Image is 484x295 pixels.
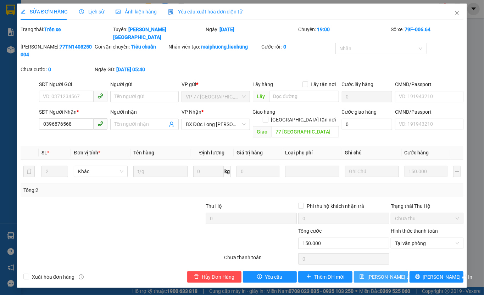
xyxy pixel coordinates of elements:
span: info-circle [79,274,84,279]
div: SĐT Người Nhận [39,108,107,116]
img: icon [168,9,174,15]
b: 0 [48,67,51,72]
span: delete [194,274,199,280]
span: Lấy tận nơi [308,80,339,88]
span: Khác [78,166,123,177]
th: Loại phụ phí [282,146,342,160]
b: [DATE] [219,27,234,32]
button: Close [447,4,467,23]
div: Số xe: [390,25,464,41]
span: exclamation-circle [257,274,262,280]
input: Ghi Chú [345,166,399,177]
b: Tiêu chuẩn [131,44,156,50]
input: VD: Bàn, Ghế [133,166,187,177]
div: Tổng: 2 [23,186,188,194]
div: Trạng thái Thu Hộ [391,202,463,210]
span: user-add [169,121,174,127]
div: Ngày: [205,25,297,41]
span: Hủy Đơn Hàng [202,273,234,281]
b: 0 [283,44,286,50]
b: [DATE] 05:40 [116,67,145,72]
input: Cước giao hàng [342,119,393,130]
span: BX Đức Long Gia Lai [186,119,246,130]
label: Cước giao hàng [342,109,377,115]
span: SỬA ĐƠN HÀNG [21,9,68,15]
div: Cước rồi : [261,43,334,51]
span: [PERSON_NAME] thay đổi [367,273,424,281]
div: Chưa thanh toán [223,254,297,266]
button: deleteHủy Đơn Hàng [187,271,241,283]
span: Giao hàng [253,109,276,115]
span: Chưa thu [395,213,459,224]
span: Yêu cầu xuất hóa đơn điện tử [168,9,243,15]
label: Cước lấy hàng [342,81,374,87]
div: [PERSON_NAME]: [21,43,93,58]
input: Dọc đường [269,91,339,102]
label: Hình thức thanh toán [391,228,438,234]
b: 79F-006.64 [405,27,430,32]
span: phone [98,93,103,99]
div: Trạng thái: [20,25,112,41]
span: Lấy hàng [253,81,273,87]
span: edit [21,9,26,14]
div: VP gửi [182,80,250,88]
div: CMND/Passport [395,108,463,116]
span: clock-circle [79,9,84,14]
button: printer[PERSON_NAME] và In [410,271,464,283]
button: save[PERSON_NAME] thay đổi [354,271,408,283]
span: Đơn vị tính [74,150,100,155]
span: Lịch sử [79,9,104,15]
div: Nhân viên tạo: [169,43,260,51]
div: Người nhận [110,108,179,116]
b: maiphuong.lienhung [201,44,248,50]
div: CMND/Passport [395,80,463,88]
span: phone [98,121,103,126]
button: plus [453,166,461,177]
input: Cước lấy hàng [342,91,393,102]
div: Ngày GD: [95,66,167,73]
span: Tên hàng [133,150,154,155]
div: Chưa cước : [21,66,93,73]
div: Tuyến: [112,25,205,41]
span: Yêu cầu [265,273,282,281]
b: Trên xe [44,27,61,32]
button: exclamation-circleYêu cầu [243,271,297,283]
b: [PERSON_NAME][GEOGRAPHIC_DATA] [113,27,166,40]
div: Người gửi [110,80,179,88]
span: Thu Hộ [206,203,222,209]
div: Chuyến: [297,25,390,41]
b: 19:00 [317,27,330,32]
span: Giao [253,126,272,137]
span: Lấy [253,91,269,102]
button: delete [23,166,35,177]
span: Ảnh kiện hàng [116,9,157,15]
span: Thêm ĐH mới [314,273,344,281]
span: VP Nhận [182,109,201,115]
span: SL [41,150,47,155]
span: printer [415,274,420,280]
span: Xuất hóa đơn hàng [29,273,77,281]
span: [GEOGRAPHIC_DATA] tận nơi [268,116,339,124]
div: SĐT Người Gửi [39,80,107,88]
span: Định lượng [199,150,224,155]
input: 0 [405,166,448,177]
span: Phí thu hộ khách nhận trả [304,202,367,210]
input: 0 [237,166,280,177]
span: Cước hàng [405,150,429,155]
th: Ghi chú [342,146,402,160]
span: picture [116,9,121,14]
span: [PERSON_NAME] và In [423,273,473,281]
span: save [360,274,365,280]
button: plusThêm ĐH mới [298,271,352,283]
span: Tổng cước [298,228,322,234]
div: Gói vận chuyển: [95,43,167,51]
span: Tại văn phòng [395,238,459,249]
span: kg [224,166,231,177]
span: close [454,10,460,16]
span: plus [306,274,311,280]
span: VP 77 Thái Nguyên [186,91,246,102]
input: Dọc đường [272,126,339,137]
span: Giá trị hàng [237,150,263,155]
